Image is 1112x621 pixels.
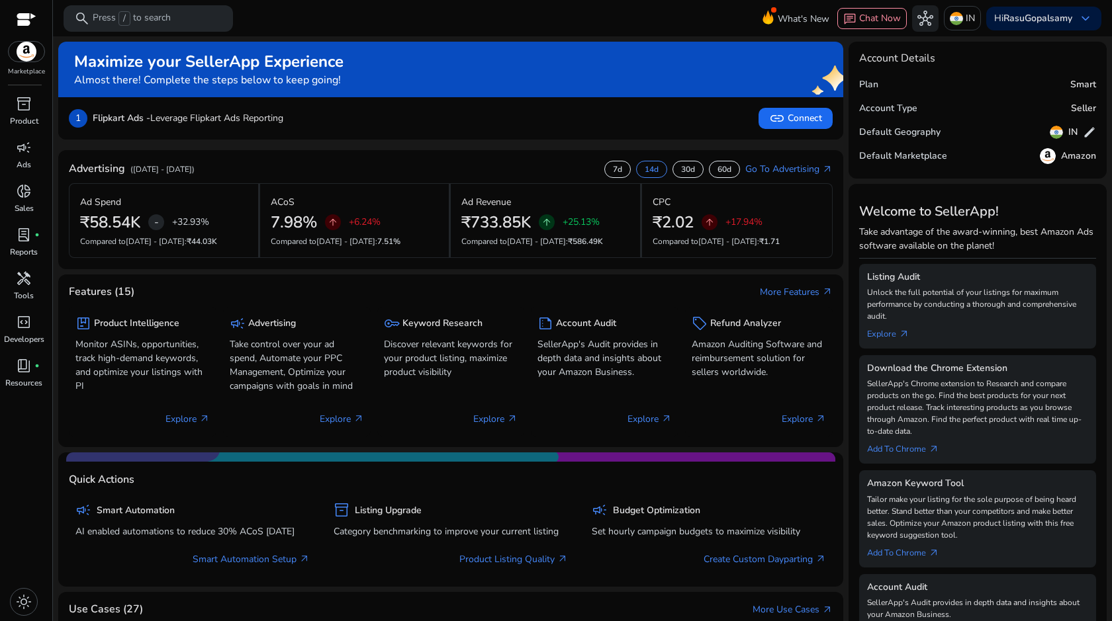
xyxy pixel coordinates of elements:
[704,217,715,228] span: arrow_upward
[859,52,935,65] h4: Account Details
[402,318,483,329] h5: Keyword Research
[627,412,672,426] p: Explore
[75,315,91,331] span: package
[187,236,217,247] span: ₹44.03K
[759,236,780,247] span: ₹1.71
[1078,11,1093,26] span: keyboard_arrow_down
[4,333,44,345] p: Developers
[592,524,826,538] p: Set hourly campaign budgets to maximize visibility
[271,195,295,209] p: ACoS
[867,493,1088,541] p: Tailor make your listing for the sole purpose of being heard better. Stand better than your compe...
[16,594,32,610] span: light_mode
[760,285,833,299] a: More Featuresarrow_outward
[692,337,826,379] p: Amazon Auditing Software and reimbursement solution for sellers worldwide.
[316,236,375,247] span: [DATE] - [DATE]
[867,437,950,456] a: Add To Chrome
[193,552,310,566] a: Smart Automation Setup
[867,478,1088,489] h5: Amazon Keyword Tool
[16,140,32,155] span: campaign
[778,7,829,30] span: What's New
[34,232,40,237] span: fiber_manual_record
[75,337,210,393] p: Monitor ASINs, opportunities, track high-demand keywords, and optimize your listings with PI
[557,554,568,564] span: arrow_outward
[966,7,975,30] p: IN
[822,604,833,615] span: arrow_outward
[653,235,822,247] p: Compared to :
[271,235,439,247] p: Compared to :
[75,502,91,518] span: campaign
[556,318,616,329] h5: Account Audit
[1061,151,1096,162] h5: Amazon
[867,541,950,559] a: Add To Chrome
[859,225,1096,253] p: Take advantage of the award-winning, best Amazon Ads software available on the planet!
[17,159,31,171] p: Ads
[1070,79,1096,91] h5: Smart
[473,412,518,426] p: Explore
[16,227,32,243] span: lab_profile
[461,213,531,232] h2: ₹733.85K
[1003,12,1072,24] b: RasuGopalsamy
[328,217,338,228] span: arrow_upward
[69,474,134,486] h4: Quick Actions
[822,286,833,297] span: arrow_outward
[14,290,34,302] p: Tools
[859,151,947,162] h5: Default Marketplace
[782,412,826,426] p: Explore
[537,337,672,379] p: SellerApp's Audit provides in depth data and insights about your Amazon Business.
[299,554,310,564] span: arrow_outward
[461,235,629,247] p: Compared to :
[912,5,939,32] button: hub
[859,204,1096,220] h3: Welcome to SellerApp!
[353,413,364,424] span: arrow_outward
[34,363,40,368] span: fiber_manual_record
[815,413,826,424] span: arrow_outward
[718,164,731,175] p: 60d
[759,108,833,129] button: linkConnect
[74,74,344,87] h4: Almost there! Complete the steps below to keep going!
[661,413,672,424] span: arrow_outward
[859,79,878,91] h5: Plan
[355,505,422,517] h5: Listing Upgrade
[653,213,694,232] h2: ₹2.02
[843,13,857,26] span: chat
[271,213,317,232] h2: 7.98%
[126,236,185,247] span: [DATE] - [DATE]
[1068,127,1078,138] h5: IN
[334,502,349,518] span: inventory_2
[69,163,125,175] h4: Advertising
[859,127,941,138] h5: Default Geography
[10,115,38,127] p: Product
[1050,126,1063,139] img: in.svg
[8,67,45,77] p: Marketplace
[653,195,671,209] p: CPC
[80,213,140,232] h2: ₹58.54K
[459,552,568,566] a: Product Listing Quality
[384,315,400,331] span: key
[80,195,121,209] p: Ad Spend
[645,164,659,175] p: 14d
[93,111,283,125] p: Leverage Flipkart Ads Reporting
[94,318,179,329] h5: Product Intelligence
[384,337,518,379] p: Discover relevant keywords for your product listing, maximize product visibility
[349,218,381,227] p: +6.24%
[16,96,32,112] span: inventory_2
[769,110,785,126] span: link
[230,337,364,393] p: Take control over your ad spend, Automate your PPC Management, Optimize your campaigns with goals...
[16,183,32,199] span: donut_small
[815,554,826,564] span: arrow_outward
[613,505,700,517] h5: Budget Optimization
[9,42,44,62] img: amazon.svg
[74,52,344,71] h2: Maximize your SellerApp Experience
[507,413,518,424] span: arrow_outward
[541,217,552,228] span: arrow_upward
[592,502,608,518] span: campaign
[5,377,42,389] p: Resources
[537,315,553,331] span: summarize
[613,164,622,175] p: 7d
[507,236,566,247] span: [DATE] - [DATE]
[994,14,1072,23] p: Hi
[867,272,1088,283] h5: Listing Audit
[859,12,901,24] span: Chat Now
[563,218,600,227] p: +25.13%
[69,603,143,616] h4: Use Cases (27)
